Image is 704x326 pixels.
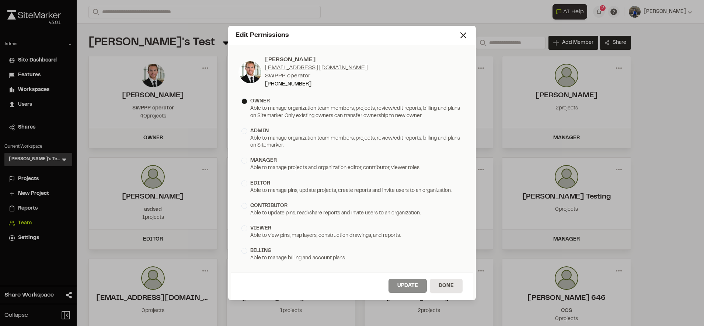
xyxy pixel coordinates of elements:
div: Able to manage pins, update projects, create reports and invite users to an organization. [241,187,463,194]
div: Able to manage projects and organization editor, contributor, viewer roles. [241,165,463,172]
div: [PERSON_NAME] [265,56,368,64]
div: Able to update pins, read/share reports and invite users to an organization. [241,210,463,217]
div: contributor [250,202,287,210]
div: SWPPP operator [265,72,368,80]
div: owner [250,97,270,105]
a: [PHONE_NUMBER] [265,82,311,87]
div: editor [250,179,270,187]
div: Edit Permissions [236,31,458,41]
a: [EMAIL_ADDRESS][DOMAIN_NAME] [265,65,368,70]
button: Update [388,279,427,293]
div: manager [250,157,277,165]
div: viewer [250,224,271,232]
div: admin [250,127,269,135]
div: Able to view pins, map layers, construction drawings, and reports. [241,232,463,239]
button: Done [430,279,463,293]
div: billing [250,247,272,255]
div: Able to manage billing and account plans. [241,255,463,262]
img: photo [238,60,262,84]
div: Able to manage organization team members, projects, review/edit reports, billing and plans on Sit... [241,105,463,120]
div: Able to manage organization team members, projects, review/edit reports, billing and plans on Sit... [241,135,463,150]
